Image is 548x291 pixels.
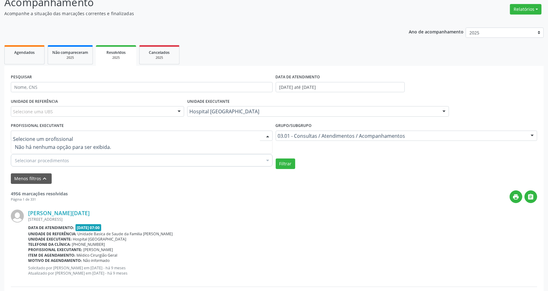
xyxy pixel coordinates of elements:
[100,55,132,60] div: 2025
[14,50,35,55] span: Agendados
[76,224,101,231] span: [DATE] 07:00
[72,242,105,247] span: [PHONE_NUMBER]
[276,72,320,82] label: DATA DE ATENDIMENTO
[510,4,542,15] button: Relatórios
[11,197,68,202] div: Página 1 de 331
[510,190,522,203] button: print
[28,237,72,242] b: Unidade executante:
[73,237,127,242] span: Hospital [GEOGRAPHIC_DATA]
[276,121,312,131] label: Grupo/Subgrupo
[144,55,175,60] div: 2025
[83,258,110,263] span: Não informado
[11,191,68,197] strong: 4956 marcações resolvidas
[28,247,82,252] b: Profissional executante:
[278,133,525,139] span: 03.01 - Consultas / Atendimentos / Acompanhamentos
[4,10,382,17] p: Acompanhe a situação das marcações correntes e finalizadas
[15,157,69,164] span: Selecionar procedimentos
[78,231,173,237] span: Unidade Basica de Saude da Familia [PERSON_NAME]
[189,108,436,115] span: Hospital [GEOGRAPHIC_DATA]
[41,175,48,182] i: keyboard_arrow_up
[528,193,534,200] i: 
[11,173,52,184] button: Menos filtroskeyboard_arrow_up
[11,210,24,223] img: img
[276,82,405,93] input: Selecione um intervalo
[28,210,90,216] a: [PERSON_NAME][DATE]
[11,141,272,153] span: Não há nenhuma opção para ser exibida.
[11,97,58,106] label: UNIDADE DE REFERÊNCIA
[28,242,71,247] b: Telefone da clínica:
[11,82,273,93] input: Nome, CNS
[77,253,118,258] span: Médico Cirurgião Geral
[28,231,76,237] b: Unidade de referência:
[28,265,537,276] p: Solicitado por [PERSON_NAME] em [DATE] - há 9 meses Atualizado por [PERSON_NAME] em [DATE] - há 9...
[149,50,170,55] span: Cancelados
[187,97,230,106] label: UNIDADE EXECUTANTE
[28,217,537,222] div: [STREET_ADDRESS]
[28,258,82,263] b: Motivo de agendamento:
[513,193,520,200] i: print
[52,50,88,55] span: Não compareceram
[13,133,260,145] input: Selecione um profissional
[106,50,126,55] span: Resolvidos
[28,253,76,258] b: Item de agendamento:
[276,159,295,169] button: Filtrar
[11,72,32,82] label: PESQUISAR
[52,55,88,60] div: 2025
[84,247,113,252] span: [PERSON_NAME]
[409,28,464,35] p: Ano de acompanhamento
[11,121,64,131] label: PROFISSIONAL EXECUTANTE
[28,225,74,230] b: Data de atendimento:
[13,108,53,115] span: Selecione uma UBS
[524,190,537,203] button: 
